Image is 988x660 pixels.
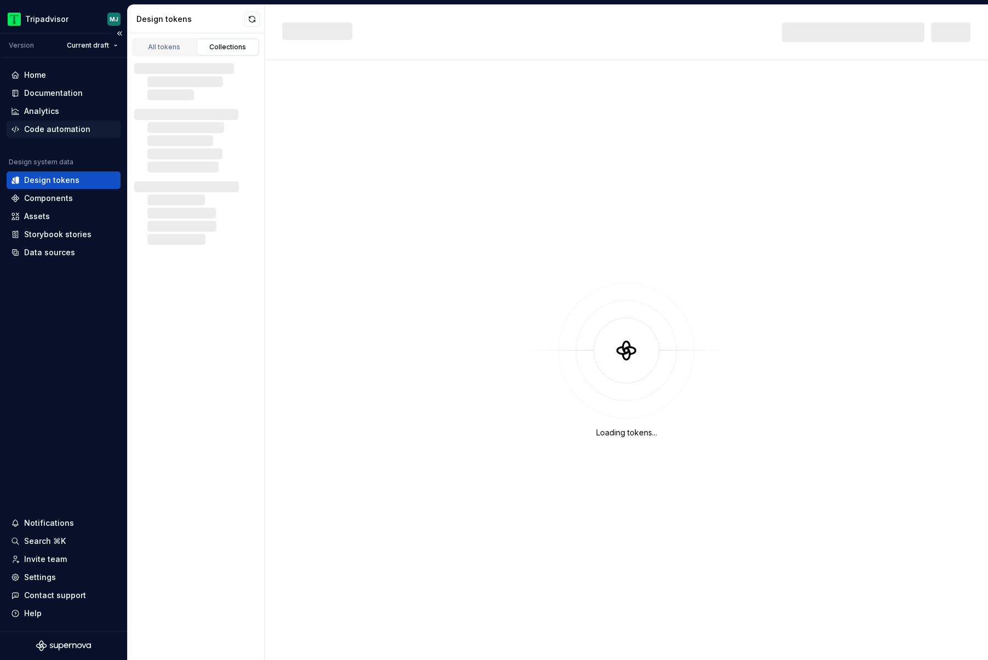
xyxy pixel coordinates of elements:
[7,102,121,120] a: Analytics
[7,66,121,84] a: Home
[24,554,67,565] div: Invite team
[596,427,657,438] div: Loading tokens...
[136,14,244,25] div: Design tokens
[7,84,121,102] a: Documentation
[25,14,68,25] div: Tripadvisor
[24,175,79,186] div: Design tokens
[36,640,91,651] svg: Supernova Logo
[9,158,73,167] div: Design system data
[7,605,121,622] button: Help
[24,70,46,81] div: Home
[24,247,75,258] div: Data sources
[110,15,118,24] div: MJ
[62,38,123,53] button: Current draft
[7,244,121,261] a: Data sources
[201,43,255,51] div: Collections
[7,226,121,243] a: Storybook stories
[7,532,121,550] button: Search ⌘K
[24,106,59,117] div: Analytics
[7,550,121,568] a: Invite team
[7,208,121,225] a: Assets
[7,587,121,604] button: Contact support
[24,88,83,99] div: Documentation
[24,590,86,601] div: Contact support
[2,7,125,31] button: TripadvisorMJ
[24,518,74,529] div: Notifications
[7,120,121,138] a: Code automation
[137,43,192,51] div: All tokens
[24,608,42,619] div: Help
[7,569,121,586] a: Settings
[7,514,121,532] button: Notifications
[24,124,90,135] div: Code automation
[24,536,66,547] div: Search ⌘K
[24,229,92,240] div: Storybook stories
[112,26,127,41] button: Collapse sidebar
[24,193,73,204] div: Components
[24,572,56,583] div: Settings
[7,171,121,189] a: Design tokens
[9,41,34,50] div: Version
[24,211,50,222] div: Assets
[67,41,109,50] span: Current draft
[7,190,121,207] a: Components
[8,13,21,26] img: 0ed0e8b8-9446-497d-bad0-376821b19aa5.png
